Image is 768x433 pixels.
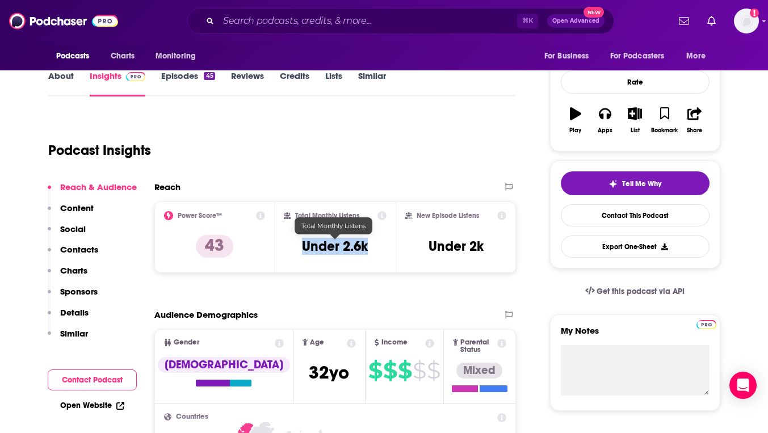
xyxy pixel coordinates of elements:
span: Countries [176,413,208,421]
button: open menu [678,45,720,67]
h3: Under 2k [429,238,484,255]
span: Total Monthly Listens [301,222,366,230]
a: About [48,70,74,96]
p: Reach & Audience [60,182,137,192]
span: Parental Status [460,339,496,354]
span: Income [381,339,408,346]
p: Content [60,203,94,213]
img: Podchaser - Follow, Share and Rate Podcasts [9,10,118,32]
div: Search podcasts, credits, & more... [187,8,614,34]
p: Contacts [60,244,98,255]
button: Share [679,100,709,141]
h2: Power Score™ [178,212,222,220]
img: Podchaser Pro [696,320,716,329]
span: New [584,7,604,18]
input: Search podcasts, credits, & more... [219,12,517,30]
a: Charts [103,45,142,67]
span: $ [427,361,440,380]
div: Mixed [456,363,502,379]
p: Charts [60,265,87,276]
a: Reviews [231,70,264,96]
button: Play [561,100,590,141]
button: open menu [536,45,603,67]
div: Open Intercom Messenger [729,372,757,399]
button: Content [48,203,94,224]
h2: Audience Demographics [154,309,258,320]
p: Sponsors [60,286,98,297]
a: Pro website [696,318,716,329]
p: Details [60,307,89,318]
span: Get this podcast via API [597,287,685,296]
a: Show notifications dropdown [703,11,720,31]
button: Contacts [48,244,98,265]
div: Play [569,127,581,134]
h2: Total Monthly Listens [295,212,359,220]
div: Rate [561,70,710,94]
span: $ [413,361,426,380]
img: tell me why sparkle [608,179,618,188]
button: Details [48,307,89,328]
span: 32 yo [309,361,349,384]
h1: Podcast Insights [48,142,151,159]
p: Similar [60,328,88,339]
div: [DEMOGRAPHIC_DATA] [158,357,290,373]
span: Gender [174,339,199,346]
span: For Business [544,48,589,64]
button: Apps [590,100,620,141]
button: Charts [48,265,87,286]
img: Podchaser Pro [126,72,146,81]
span: $ [398,361,412,380]
button: tell me why sparkleTell Me Why [561,171,710,195]
svg: Add a profile image [750,9,759,18]
button: Contact Podcast [48,369,137,390]
div: Share [687,127,702,134]
button: Bookmark [650,100,679,141]
a: Similar [358,70,386,96]
button: Export One-Sheet [561,236,710,258]
h2: Reach [154,182,181,192]
a: Get this podcast via API [576,278,694,305]
span: Charts [111,48,135,64]
div: 45 [204,72,215,80]
button: open menu [48,45,104,67]
button: Sponsors [48,286,98,307]
h3: Under 2.6k [302,238,368,255]
img: User Profile [734,9,759,33]
div: Bookmark [651,127,678,134]
span: More [686,48,706,64]
span: ⌘ K [517,14,538,28]
a: Open Website [60,401,124,410]
button: Reach & Audience [48,182,137,203]
a: Episodes45 [161,70,215,96]
button: Open AdvancedNew [547,14,605,28]
a: InsightsPodchaser Pro [90,70,146,96]
button: open menu [148,45,211,67]
a: Show notifications dropdown [674,11,694,31]
span: Tell Me Why [622,179,661,188]
span: Age [310,339,324,346]
span: $ [383,361,397,380]
button: Social [48,224,86,245]
button: Similar [48,328,88,349]
div: Apps [598,127,612,134]
button: List [620,100,649,141]
button: Show profile menu [734,9,759,33]
span: Monitoring [156,48,196,64]
p: Social [60,224,86,234]
a: Lists [325,70,342,96]
span: Open Advanced [552,18,599,24]
span: Logged in as cmand-c [734,9,759,33]
span: $ [368,361,382,380]
div: List [631,127,640,134]
span: Podcasts [56,48,90,64]
button: open menu [603,45,681,67]
a: Credits [280,70,309,96]
label: My Notes [561,325,710,345]
span: For Podcasters [610,48,665,64]
a: Contact This Podcast [561,204,710,226]
h2: New Episode Listens [417,212,479,220]
p: 43 [196,235,233,258]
